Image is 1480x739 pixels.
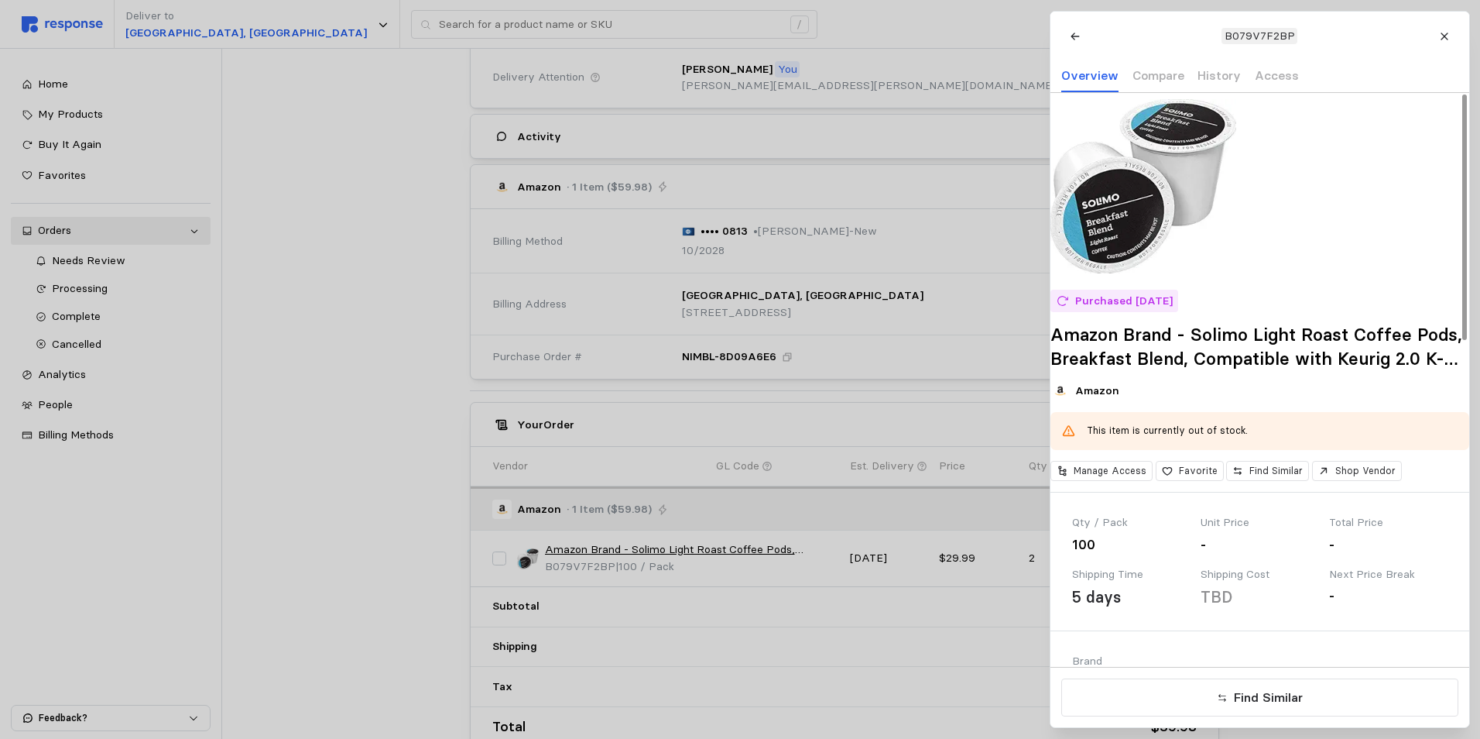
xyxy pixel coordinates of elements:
button: Find Similar [1226,461,1309,482]
p: Find Similar [1249,464,1303,478]
div: Unit Price [1201,514,1318,531]
div: - [1329,534,1447,555]
p: Overview [1061,66,1119,85]
p: Amazon [1075,383,1119,400]
div: Qty / Pack [1072,514,1190,531]
button: Shop Vendor [1311,461,1401,482]
div: Total Price [1329,514,1447,531]
p: Favorite [1178,464,1217,478]
div: - [1201,534,1318,555]
div: Brand [1072,653,1254,670]
div: This item is currently out of stock. [1086,424,1457,438]
button: Manage Access [1050,461,1153,482]
img: 51vovMYkp6L._SY300_SX300_QL70_FMwebp_.jpg [1050,93,1236,279]
button: Favorite [1155,461,1223,482]
div: Next Price Break [1329,566,1447,583]
div: Shipping Time [1072,566,1190,583]
p: History [1197,66,1241,85]
div: Shipping Cost [1201,566,1318,583]
div: TBD [1201,586,1232,609]
p: Compare [1132,66,1184,85]
p: Shop Vendor [1334,464,1395,478]
p: Manage Access [1074,464,1146,478]
h2: Amazon Brand - Solimo Light Roast Coffee Pods, Breakfast Blend, Compatible with Keurig 2.0 K-Cup ... [1050,323,1469,370]
p: Access [1254,66,1298,85]
button: Find Similar [1061,679,1458,717]
div: 100 [1072,534,1190,555]
p: B079V7F2BP [1224,28,1294,45]
div: - [1329,586,1447,607]
p: Purchased [DATE] [1074,293,1172,310]
p: Find Similar [1233,688,1302,707]
div: 5 days [1072,586,1121,609]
